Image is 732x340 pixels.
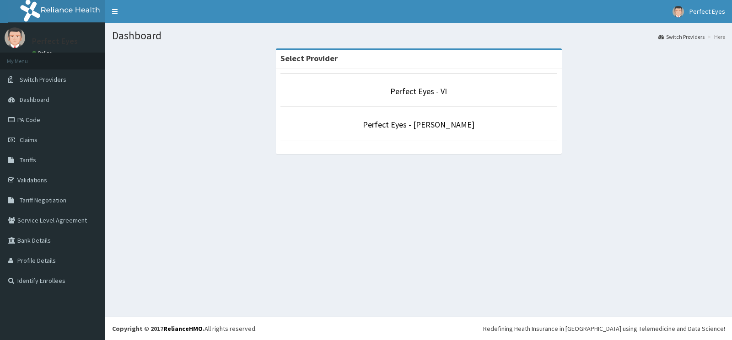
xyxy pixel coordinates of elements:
[363,119,474,130] a: Perfect Eyes - [PERSON_NAME]
[673,6,684,17] img: User Image
[112,30,725,42] h1: Dashboard
[20,96,49,104] span: Dashboard
[32,37,78,45] p: Perfect Eyes
[112,324,205,333] strong: Copyright © 2017 .
[689,7,725,16] span: Perfect Eyes
[20,156,36,164] span: Tariffs
[5,27,25,48] img: User Image
[105,317,732,340] footer: All rights reserved.
[20,136,38,144] span: Claims
[280,53,338,64] strong: Select Provider
[483,324,725,333] div: Redefining Heath Insurance in [GEOGRAPHIC_DATA] using Telemedicine and Data Science!
[390,86,447,96] a: Perfect Eyes - VI
[32,50,54,56] a: Online
[163,324,203,333] a: RelianceHMO
[20,196,66,204] span: Tariff Negotiation
[20,75,66,84] span: Switch Providers
[705,33,725,41] li: Here
[658,33,705,41] a: Switch Providers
